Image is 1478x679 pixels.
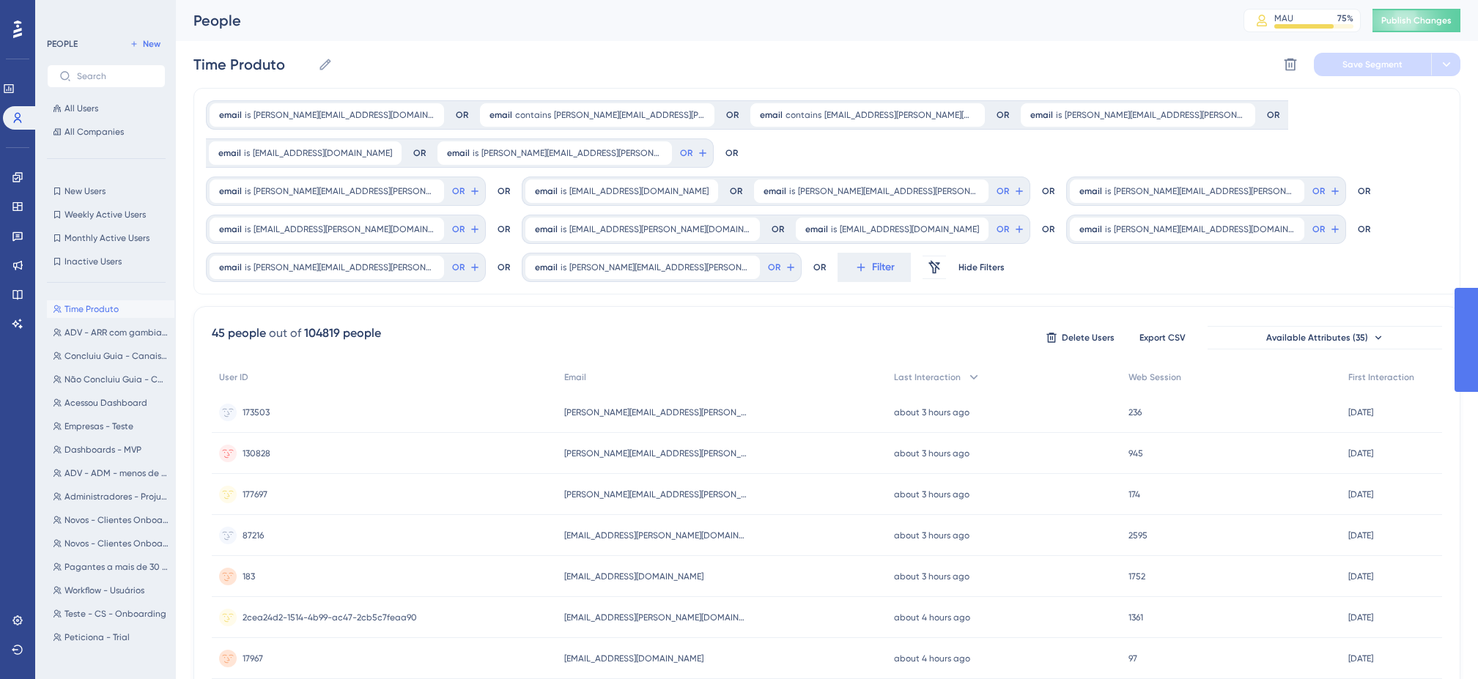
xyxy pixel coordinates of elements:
span: OR [452,223,465,235]
span: email [764,185,786,197]
span: [EMAIL_ADDRESS][PERSON_NAME][DOMAIN_NAME] [564,530,747,541]
div: OR [456,109,468,121]
time: about 3 hours ago [894,448,969,459]
span: [PERSON_NAME][EMAIL_ADDRESS][DOMAIN_NAME] [1114,223,1295,235]
div: out of [269,324,301,342]
time: [DATE] [1348,653,1373,664]
span: email [805,223,828,235]
span: Delete Users [1062,332,1115,344]
button: New [125,35,166,53]
button: Publish Changes [1372,9,1460,32]
button: Workflow - Usuários [47,582,174,599]
input: Segment Name [193,54,312,75]
span: 945 [1128,448,1143,459]
time: about 3 hours ago [894,407,969,418]
span: 130828 [243,448,270,459]
span: is [473,147,478,159]
button: Acessou Dashboard [47,394,174,412]
span: Last Interaction [894,371,961,383]
button: Novos - Clientes Onboarding usuários [47,511,174,529]
span: email [535,223,558,235]
div: OR [772,223,784,235]
button: OR [994,179,1027,203]
button: Weekly Active Users [47,206,166,223]
span: [EMAIL_ADDRESS][PERSON_NAME][DOMAIN_NAME] [254,223,435,235]
div: OR [1267,109,1279,121]
div: OR [813,253,826,282]
span: New [143,38,160,50]
span: is [789,185,795,197]
span: [PERSON_NAME][EMAIL_ADDRESS][PERSON_NAME][DOMAIN_NAME] [564,448,747,459]
button: All Users [47,100,166,117]
span: Filter [872,259,895,276]
span: email [219,261,242,273]
span: OR [768,261,780,273]
span: contains [515,109,551,121]
time: [DATE] [1348,530,1373,541]
span: 173503 [243,407,270,418]
span: Administradores - Projuris ADV [64,491,169,502]
span: is [561,185,566,197]
time: about 4 hours ago [894,653,970,664]
span: Inactive Users [64,256,122,267]
button: ADV - ADM - menos de 20 Procs [47,464,174,482]
button: OR [994,218,1027,241]
input: Search [77,71,153,81]
span: 1361 [1128,612,1143,623]
button: New Users [47,182,166,200]
span: [PERSON_NAME][EMAIL_ADDRESS][PERSON_NAME][DOMAIN_NAME] [254,261,435,273]
span: email [535,261,558,273]
span: 87216 [243,530,264,541]
span: [PERSON_NAME][EMAIL_ADDRESS][PERSON_NAME][DOMAIN_NAME] [564,407,747,418]
span: email [219,185,242,197]
span: OR [1312,223,1325,235]
div: OR [1358,215,1370,244]
span: Publish Changes [1381,15,1452,26]
span: Não Concluiu Guia - Canais de Integração [64,374,169,385]
span: [PERSON_NAME][EMAIL_ADDRESS][PERSON_NAME][DOMAIN_NAME] [554,109,705,121]
div: OR [498,177,510,206]
span: [EMAIL_ADDRESS][DOMAIN_NAME] [569,185,709,197]
div: MAU [1274,12,1293,24]
span: Time Produto [64,303,119,315]
time: [DATE] [1348,448,1373,459]
div: OR [413,147,426,159]
span: ADV - ADM - menos de 20 Procs [64,467,169,479]
span: [EMAIL_ADDRESS][PERSON_NAME][DOMAIN_NAME] [824,109,975,121]
span: Export CSV [1139,332,1186,344]
button: OR [450,218,482,241]
span: email [760,109,783,121]
span: email [447,147,470,159]
span: All Users [64,103,98,114]
span: [PERSON_NAME][EMAIL_ADDRESS][PERSON_NAME][DOMAIN_NAME] [798,185,979,197]
span: 17967 [243,653,263,664]
time: [DATE] [1348,489,1373,500]
button: Save Segment [1314,53,1431,76]
div: OR [1042,177,1054,206]
span: Teste - CS - Onboarding [64,608,166,620]
time: about 3 hours ago [894,571,969,582]
span: [EMAIL_ADDRESS][PERSON_NAME][DOMAIN_NAME] [569,223,750,235]
span: 177697 [243,489,267,500]
span: is [1056,109,1062,121]
span: email [1079,223,1102,235]
span: Web Session [1128,371,1181,383]
span: 236 [1128,407,1142,418]
div: 45 people [212,324,266,342]
span: [PERSON_NAME][EMAIL_ADDRESS][DOMAIN_NAME] [254,109,435,121]
span: New Users [64,185,106,197]
span: Hide Filters [958,261,1005,273]
button: Time Produto [47,300,174,318]
span: Weekly Active Users [64,209,146,220]
button: Empresas - Teste [47,418,174,435]
span: email [1030,109,1053,121]
time: [DATE] [1348,612,1373,623]
span: OR [680,147,692,159]
span: Concluiu Guia - Canais de Integração [64,350,169,362]
div: PEOPLE [47,38,78,50]
span: Empresas - Teste [64,420,133,432]
div: OR [498,253,510,282]
button: Pagantes a mais de 30 dias (MKT) [47,558,174,576]
span: OR [997,185,1009,197]
time: [DATE] [1348,571,1373,582]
